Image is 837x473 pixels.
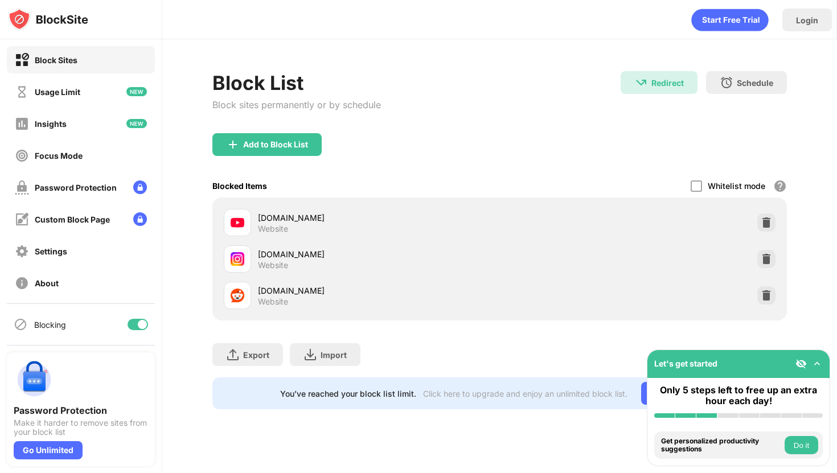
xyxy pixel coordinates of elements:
div: Blocked Items [212,181,267,191]
div: Export [243,350,269,360]
div: Custom Block Page [35,215,110,224]
img: settings-off.svg [15,244,29,258]
div: Focus Mode [35,151,83,161]
div: Usage Limit [35,87,80,97]
div: [DOMAIN_NAME] [258,212,499,224]
div: Only 5 steps left to free up an extra hour each day! [654,385,823,406]
img: blocking-icon.svg [14,318,27,331]
img: insights-off.svg [15,117,29,131]
div: [DOMAIN_NAME] [258,248,499,260]
img: time-usage-off.svg [15,85,29,99]
div: About [35,278,59,288]
div: Blocking [34,320,66,330]
img: lock-menu.svg [133,180,147,194]
img: about-off.svg [15,276,29,290]
img: eye-not-visible.svg [795,358,807,369]
div: Password Protection [14,405,148,416]
img: block-on.svg [15,53,29,67]
div: Whitelist mode [708,181,765,191]
img: new-icon.svg [126,87,147,96]
div: Get personalized productivity suggestions [661,437,782,454]
img: lock-menu.svg [133,212,147,226]
div: Settings [35,246,67,256]
div: Go Unlimited [14,441,83,459]
div: Add to Block List [243,140,308,149]
img: focus-off.svg [15,149,29,163]
img: new-icon.svg [126,119,147,128]
img: omni-setup-toggle.svg [811,358,823,369]
div: Password Protection [35,183,117,192]
div: Go Unlimited [641,382,719,405]
img: logo-blocksite.svg [8,8,88,31]
div: Website [258,224,288,234]
div: Website [258,260,288,270]
div: Login [796,15,818,25]
div: Schedule [737,78,773,88]
div: [DOMAIN_NAME] [258,285,499,297]
div: Let's get started [654,359,717,368]
img: favicons [231,289,244,302]
div: Website [258,297,288,307]
div: Block List [212,71,381,94]
img: push-password-protection.svg [14,359,55,400]
img: customize-block-page-off.svg [15,212,29,227]
div: animation [691,9,769,31]
div: Make it harder to remove sites from your block list [14,418,148,437]
div: Redirect [651,78,684,88]
div: Block Sites [35,55,77,65]
div: Import [321,350,347,360]
div: Insights [35,119,67,129]
img: password-protection-off.svg [15,180,29,195]
div: Click here to upgrade and enjoy an unlimited block list. [423,389,627,398]
div: You’ve reached your block list limit. [280,389,416,398]
div: Block sites permanently or by schedule [212,99,381,110]
img: favicons [231,252,244,266]
img: favicons [231,216,244,229]
button: Do it [785,436,818,454]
